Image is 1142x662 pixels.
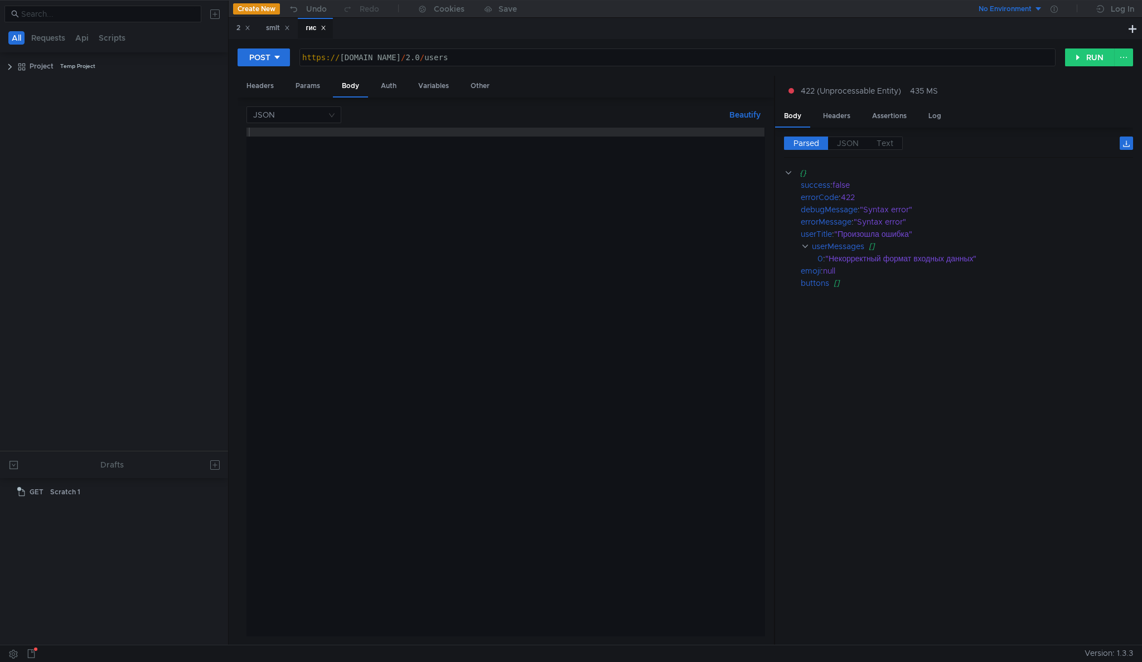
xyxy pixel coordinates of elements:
div: Drafts [100,458,124,471]
div: Temp Project [60,58,95,75]
button: RUN [1065,48,1115,66]
div: 0 [817,252,823,265]
div: 435 MS [910,86,938,96]
div: errorMessage [801,216,851,228]
button: Create New [233,3,280,14]
input: Search... [21,8,195,20]
div: smlt [266,22,290,34]
div: 422 [841,191,1119,203]
div: Log In [1111,2,1134,16]
div: : [801,216,1133,228]
button: Requests [28,31,69,45]
div: Body [775,106,810,128]
div: Variables [409,76,458,96]
div: errorCode [801,191,839,203]
span: 422 (Unprocessable Entity) [801,85,901,97]
div: "Некорректный формат входных данных" [825,252,1118,265]
div: POST [249,51,270,64]
button: Beautify [725,108,765,121]
button: Undo [280,1,335,17]
div: Headers [814,106,859,126]
div: : [817,252,1133,265]
div: success [801,179,830,191]
div: : [801,191,1133,203]
div: Other [462,76,499,96]
div: Scratch 1 [50,484,80,500]
div: Auth [372,76,405,96]
div: {} [800,167,1117,179]
div: "Syntax error" [860,203,1120,216]
div: No Environment [979,4,1032,14]
div: null [823,265,1119,277]
button: Redo [335,1,387,17]
div: Undo [306,2,327,16]
div: debugMessage [801,203,858,216]
div: Headers [238,76,283,96]
span: Version: 1.3.3 [1085,645,1133,661]
div: 2 [236,22,250,34]
div: : [801,203,1133,216]
div: "Произошла ошибка" [834,228,1119,240]
div: Body [333,76,368,98]
span: Text [877,138,893,148]
div: Project [30,58,54,75]
div: emoji [801,265,821,277]
div: "Syntax error" [854,216,1120,228]
div: [] [869,240,1120,252]
div: buttons [801,277,829,289]
div: [] [834,277,1119,289]
button: POST [238,48,290,66]
span: JSON [837,138,859,148]
div: userTitle [801,228,832,240]
div: гис [306,22,326,34]
div: : [801,179,1133,191]
button: All [8,31,25,45]
div: Log [920,106,950,126]
div: Redo [360,2,379,16]
div: Cookies [434,2,464,16]
span: GET [30,484,43,500]
div: Params [287,76,329,96]
button: Scripts [95,31,129,45]
button: Api [72,31,92,45]
div: : [801,228,1133,240]
div: userMessages [812,240,864,252]
div: Assertions [863,106,916,126]
div: false [833,179,1119,191]
div: : [801,265,1133,277]
div: Save [499,5,517,13]
span: Parsed [793,138,819,148]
